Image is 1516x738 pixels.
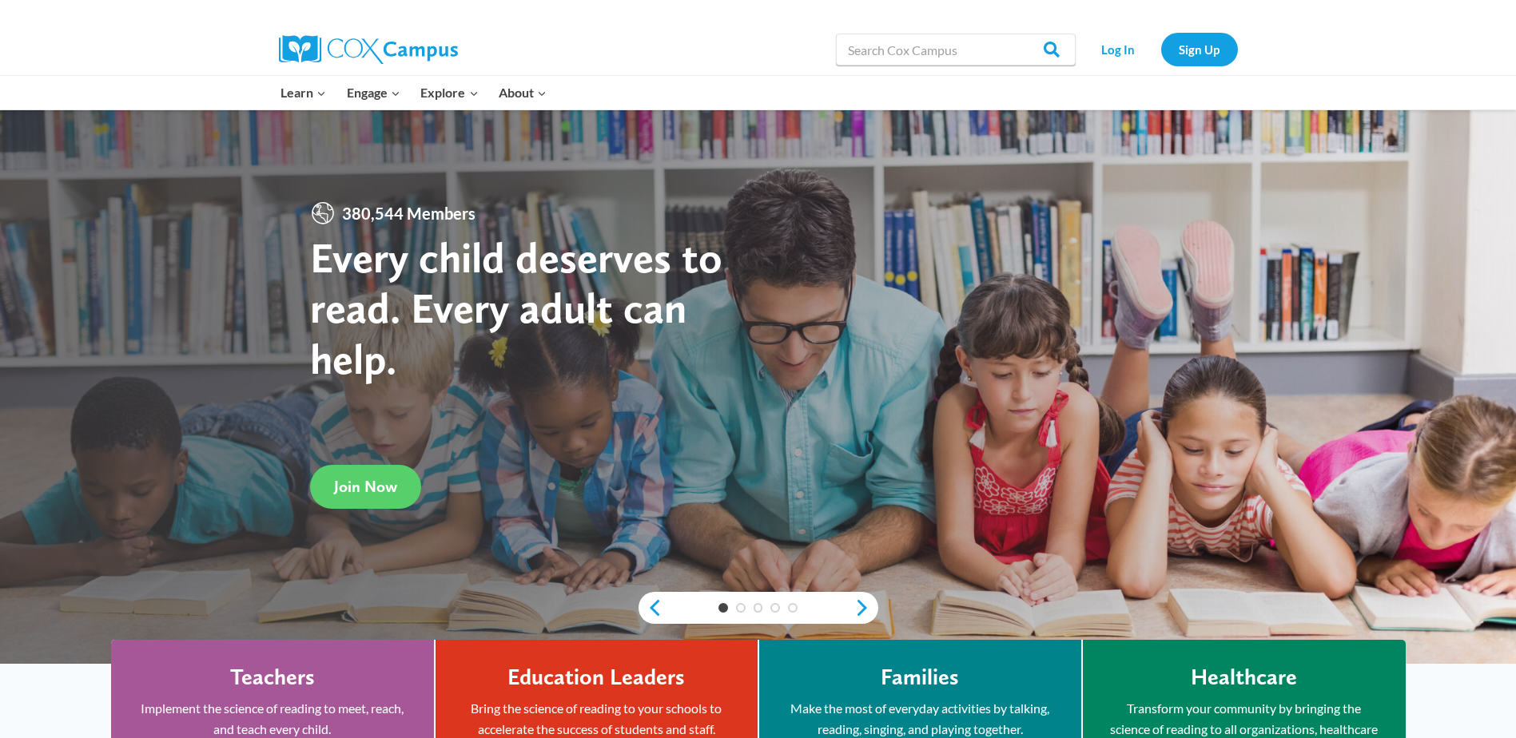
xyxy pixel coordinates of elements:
[334,477,397,496] span: Join Now
[1084,33,1153,65] a: Log In
[310,232,722,384] strong: Every child deserves to read. Every adult can help.
[881,664,959,691] h4: Families
[770,603,780,613] a: 4
[854,598,878,617] a: next
[281,82,326,103] span: Learn
[507,664,685,691] h4: Education Leaders
[271,76,557,109] nav: Primary Navigation
[639,598,663,617] a: previous
[718,603,728,613] a: 1
[310,465,421,509] a: Join Now
[1161,33,1238,65] a: Sign Up
[336,200,482,226] span: 380,544 Members
[279,35,458,64] img: Cox Campus
[736,603,746,613] a: 2
[788,603,798,613] a: 5
[1191,664,1297,691] h4: Healthcare
[639,592,878,624] div: content slider buttons
[499,82,547,103] span: About
[1084,33,1238,65] nav: Secondary Navigation
[347,82,400,103] span: Engage
[230,664,315,691] h4: Teachers
[420,82,478,103] span: Explore
[754,603,763,613] a: 3
[836,34,1076,65] input: Search Cox Campus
